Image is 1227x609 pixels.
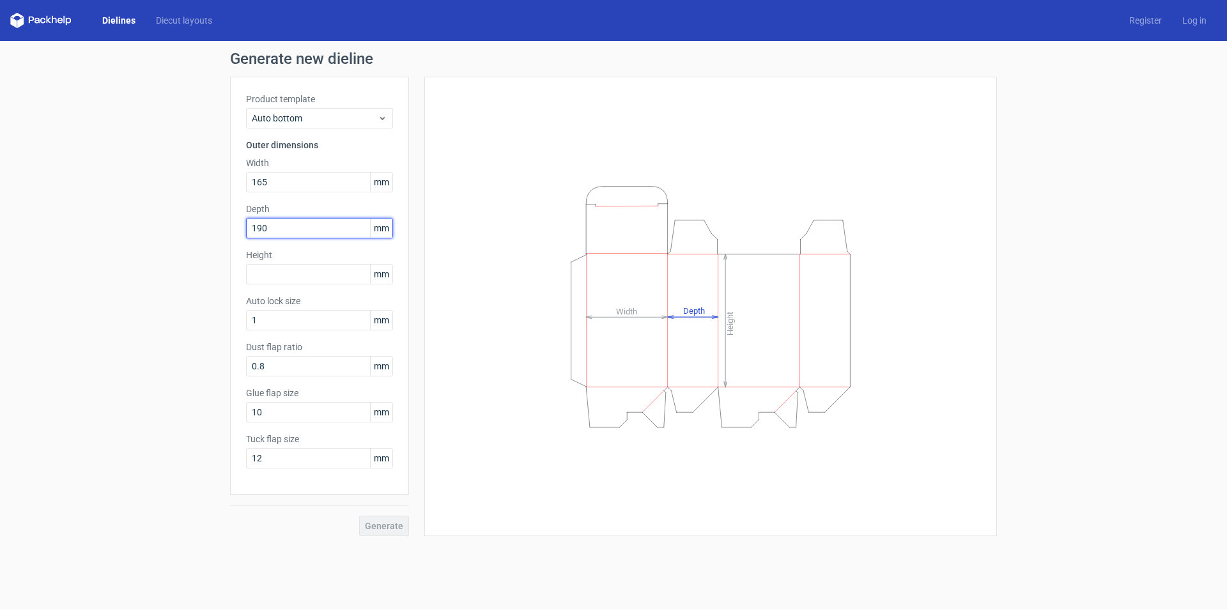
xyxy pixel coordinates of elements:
h3: Outer dimensions [246,139,393,151]
tspan: Width [616,306,637,316]
a: Register [1119,14,1172,27]
label: Width [246,157,393,169]
label: Height [246,249,393,261]
label: Tuck flap size [246,433,393,445]
span: Auto bottom [252,112,378,125]
label: Product template [246,93,393,105]
tspan: Height [725,311,735,335]
label: Glue flap size [246,387,393,399]
span: mm [370,219,392,238]
span: mm [370,449,392,468]
label: Auto lock size [246,295,393,307]
h1: Generate new dieline [230,51,997,66]
tspan: Depth [683,306,705,316]
span: mm [370,173,392,192]
a: Diecut layouts [146,14,222,27]
span: mm [370,403,392,422]
a: Log in [1172,14,1217,27]
label: Dust flap ratio [246,341,393,353]
label: Depth [246,203,393,215]
span: mm [370,265,392,284]
a: Dielines [92,14,146,27]
span: mm [370,357,392,376]
span: mm [370,311,392,330]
